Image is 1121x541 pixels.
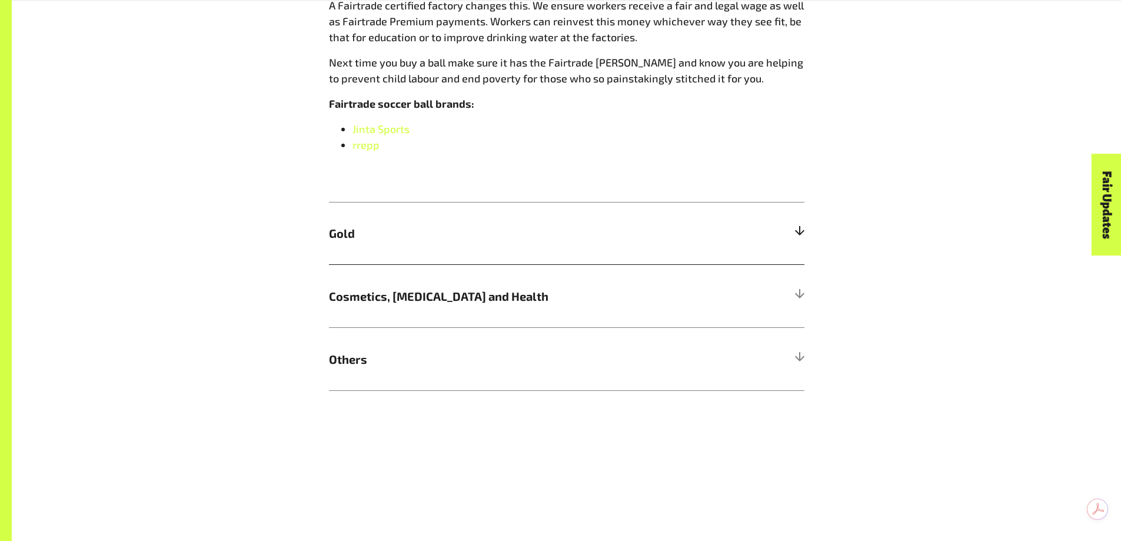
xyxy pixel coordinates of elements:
strong: Fairtrade soccer ball brands: [329,97,474,110]
a: rrepp [352,138,380,151]
span: Others [329,350,686,368]
a: Jinta Sports [352,122,410,135]
span: Gold [329,224,686,242]
span: Next time you buy a ball make sure it has the Fairtrade [PERSON_NAME] and know you are helping to... [329,56,803,85]
span: Cosmetics, [MEDICAL_DATA] and Health [329,287,686,305]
